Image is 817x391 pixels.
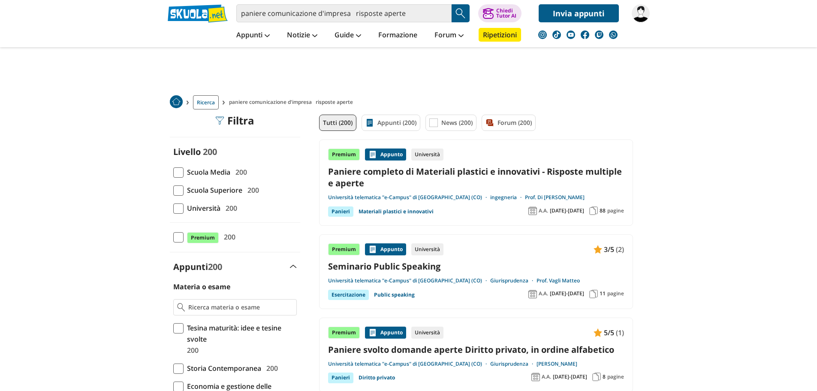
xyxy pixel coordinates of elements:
[328,261,624,272] a: Seminario Public Speaking
[173,146,201,158] label: Livello
[616,244,624,255] span: (2)
[365,118,374,127] img: Appunti filtro contenuto
[528,290,537,298] img: Anno accademico
[328,194,490,201] a: Università telematica "e-Campus" di [GEOGRAPHIC_DATA] (CO)
[490,361,537,367] a: Giurisprudenza
[215,116,224,125] img: Filtra filtri mobile
[604,327,614,338] span: 5/5
[552,30,561,39] img: tiktok
[432,28,466,43] a: Forum
[411,149,443,161] div: Università
[607,373,624,380] span: pagine
[594,328,602,337] img: Appunti contenuto
[537,361,577,367] a: [PERSON_NAME]
[589,206,598,215] img: Pagine
[244,185,259,196] span: 200
[328,327,360,339] div: Premium
[263,363,278,374] span: 200
[411,243,443,255] div: Università
[188,303,292,312] input: Ricerca materia o esame
[567,30,575,39] img: youtube
[328,344,624,355] a: Paniere svolto domande aperte Diritto privato, in ordine alfabetico
[328,149,360,161] div: Premium
[290,265,297,268] img: Apri e chiudi sezione
[595,30,603,39] img: twitch
[478,4,522,22] button: ChiediTutor AI
[632,4,650,22] img: asia-38840
[365,149,406,161] div: Appunto
[496,8,516,18] div: Chiedi Tutor AI
[525,194,585,201] a: Prof. Di [PERSON_NAME]
[328,166,624,189] a: Paniere completo di Materiali plastici e innovativi - Risposte multiple e aperte
[550,290,584,297] span: [DATE]-[DATE]
[368,328,377,337] img: Appunti contenuto
[222,203,237,214] span: 200
[553,373,587,380] span: [DATE]-[DATE]
[537,277,580,284] a: Prof. Vagli Matteo
[368,245,377,254] img: Appunti contenuto
[376,28,419,43] a: Formazione
[365,243,406,255] div: Appunto
[490,194,525,201] a: ingegneria
[177,303,185,312] img: Ricerca materia o esame
[479,28,521,42] a: Ripetizioni
[485,118,494,127] img: Forum filtro contenuto
[550,207,584,214] span: [DATE]-[DATE]
[215,115,254,127] div: Filtra
[452,4,470,22] button: Search Button
[229,95,356,109] span: paniere comunicazione d'impresa risposte aperte
[542,373,551,380] span: A.A.
[429,118,438,127] img: News filtro contenuto
[332,28,363,43] a: Guide
[203,146,217,158] span: 200
[173,282,230,291] label: Materia o esame
[170,95,183,108] img: Home
[425,115,476,131] a: News (200)
[359,206,434,217] a: Materiali plastici e innovativi
[359,373,395,383] a: Diritto privato
[581,30,589,39] img: facebook
[454,7,467,20] img: Cerca appunti, riassunti o versioni
[362,115,420,131] a: Appunti (200)
[232,167,247,178] span: 200
[328,277,490,284] a: Università telematica "e-Campus" di [GEOGRAPHIC_DATA] (CO)
[539,4,619,22] a: Invia appunti
[490,277,537,284] a: Giurisprudenza
[589,290,598,298] img: Pagine
[607,207,624,214] span: pagine
[220,231,235,242] span: 200
[234,28,272,43] a: Appunti
[184,322,297,345] span: Tesina maturità: idee e tesine svolte
[594,245,602,254] img: Appunti contenuto
[193,95,219,109] a: Ricerca
[616,327,624,338] span: (1)
[285,28,320,43] a: Notizie
[328,290,369,300] div: Esercitazione
[184,167,230,178] span: Scuola Media
[374,290,415,300] a: Public speaking
[184,185,242,196] span: Scuola Superiore
[528,206,537,215] img: Anno accademico
[538,30,547,39] img: instagram
[365,327,406,339] div: Appunto
[482,115,536,131] a: Forum (200)
[607,290,624,297] span: pagine
[539,207,548,214] span: A.A.
[411,327,443,339] div: Università
[184,345,199,356] span: 200
[236,4,452,22] input: Cerca appunti, riassunti o versioni
[328,373,353,383] div: Panieri
[539,290,548,297] span: A.A.
[609,30,618,39] img: WhatsApp
[328,243,360,255] div: Premium
[531,373,540,381] img: Anno accademico
[187,232,219,243] span: Premium
[368,150,377,159] img: Appunti contenuto
[170,95,183,109] a: Home
[173,261,222,273] label: Appunti
[592,373,601,381] img: Pagine
[208,261,222,273] span: 200
[184,203,220,214] span: Università
[603,373,606,380] span: 8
